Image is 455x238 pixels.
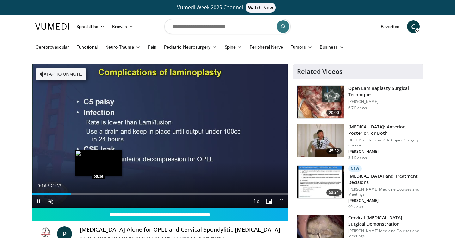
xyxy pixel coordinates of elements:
a: Favorites [377,20,403,33]
button: Unmute [45,195,57,208]
a: C [407,20,420,33]
div: Progress Bar [32,193,288,195]
p: 99 views [348,205,364,210]
h3: Open Laminaplasty Surgical Technique [348,85,419,98]
input: Search topics, interventions [164,19,291,34]
img: VuMedi Logo [35,23,69,30]
a: Browse [108,20,137,33]
img: hell_1.png.150x105_q85_crop-smart_upscale.jpg [297,86,344,118]
a: Neuro-Trauma [101,41,144,53]
button: Enable picture-in-picture mode [263,195,275,208]
a: Pain [144,41,160,53]
a: Spine [221,41,246,53]
span: Watch Now [246,3,276,13]
span: 45:32 [326,148,342,154]
button: Fullscreen [275,195,288,208]
h3: [MEDICAL_DATA] and Treatment Decisions [348,173,419,186]
video-js: Video Player [32,64,288,208]
p: UCSF Pediatric and Adult Spine Surgery Course [348,138,419,148]
span: 3:16 [38,183,46,188]
h3: [MEDICAL_DATA]: Anterior, Posterior, or Both [348,124,419,136]
p: [PERSON_NAME] [348,149,419,154]
h3: Cervical [MEDICAL_DATA] Surgical Demonstration [348,215,419,227]
span: 21:33 [50,183,61,188]
button: Pause [32,195,45,208]
p: New [348,165,362,172]
a: Cerebrovascular [32,41,73,53]
a: 20:00 Open Laminaplasty Surgical Technique [PERSON_NAME] 6.7K views [297,85,419,119]
button: Playback Rate [250,195,263,208]
img: image.jpeg [75,150,122,176]
a: Functional [73,41,101,53]
img: 39881e2b-1492-44db-9479-cec6abaf7e70.150x105_q85_crop-smart_upscale.jpg [297,124,344,157]
a: Pediatric Neurosurgery [160,41,221,53]
p: [PERSON_NAME] [348,198,419,203]
a: 45:32 [MEDICAL_DATA]: Anterior, Posterior, or Both UCSF Pediatric and Adult Spine Surgery Course ... [297,124,419,160]
a: Peripheral Nerve [246,41,287,53]
span: 53:31 [326,189,342,196]
a: Tumors [287,41,316,53]
h4: Related Videos [297,68,343,75]
button: Tap to unmute [36,68,86,80]
a: 53:31 New [MEDICAL_DATA] and Treatment Decisions [PERSON_NAME] Medicine Courses and Meetings [PER... [297,165,419,210]
span: 20:00 [326,110,342,116]
p: 6.7K views [348,105,367,110]
span: / [48,183,49,188]
p: [PERSON_NAME] Medicine Courses and Meetings [348,187,419,197]
a: Vumedi Week 2025 ChannelWatch Now [36,3,419,13]
p: [PERSON_NAME] [348,99,419,104]
p: 3.1K views [348,155,367,160]
h4: [MEDICAL_DATA] Alone for OPLL and Cervical Spondylitic [MEDICAL_DATA] [80,226,282,233]
img: 37a1ca3d-d002-4404-841e-646848b90b5b.150x105_q85_crop-smart_upscale.jpg [297,166,344,199]
a: Business [316,41,348,53]
a: Specialties [73,20,108,33]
